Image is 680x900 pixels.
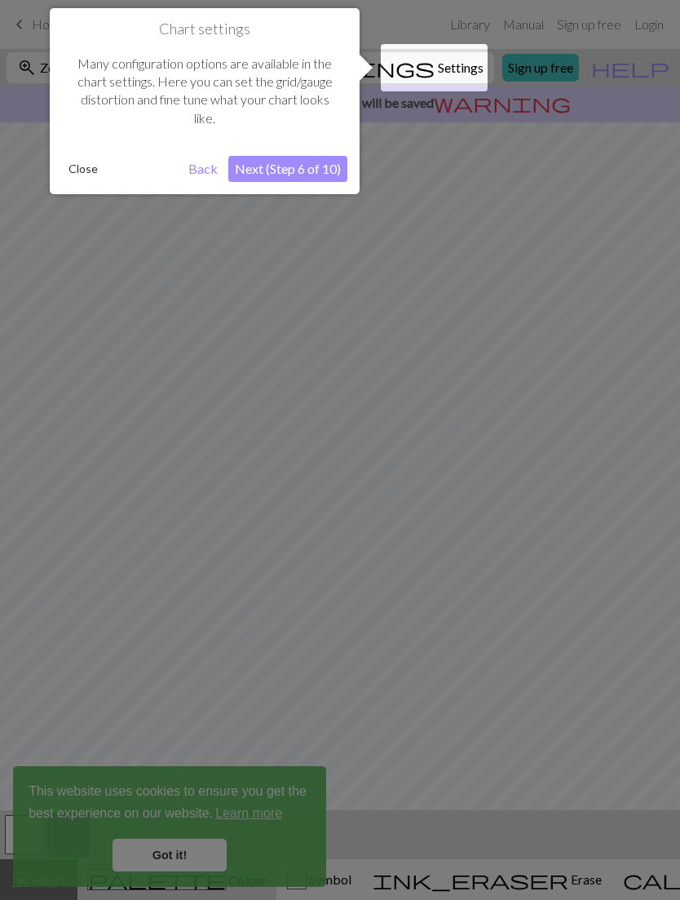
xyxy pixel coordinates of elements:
[182,156,224,182] button: Back
[228,156,347,182] button: Next (Step 6 of 10)
[62,38,347,144] div: Many configuration options are available in the chart settings. Here you can set the grid/gauge d...
[50,8,360,194] div: Chart settings
[62,157,104,181] button: Close
[62,20,347,38] h1: Chart settings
